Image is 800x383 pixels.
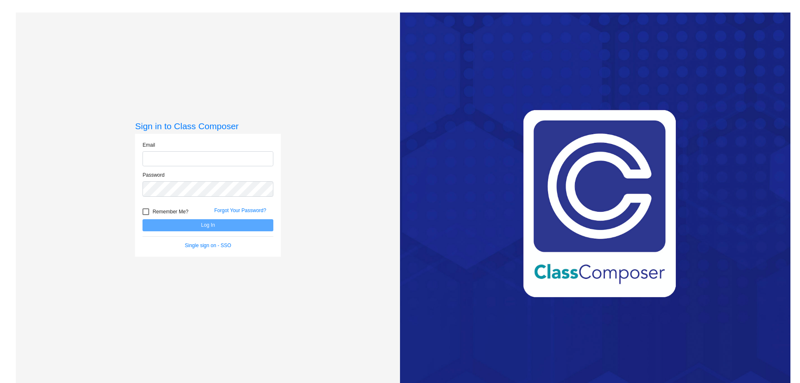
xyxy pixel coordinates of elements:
[142,171,165,179] label: Password
[142,219,273,231] button: Log In
[142,141,155,149] label: Email
[135,121,281,131] h3: Sign in to Class Composer
[185,243,231,248] a: Single sign on - SSO
[152,207,188,217] span: Remember Me?
[214,208,266,213] a: Forgot Your Password?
